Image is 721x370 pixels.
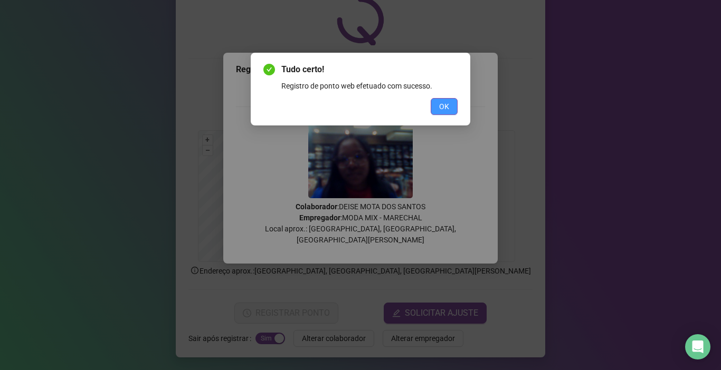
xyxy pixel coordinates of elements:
span: Tudo certo! [281,63,458,76]
div: Open Intercom Messenger [685,334,710,359]
button: OK [431,98,458,115]
div: Registro de ponto web efetuado com sucesso. [281,80,458,92]
span: OK [439,101,449,112]
span: check-circle [263,64,275,75]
